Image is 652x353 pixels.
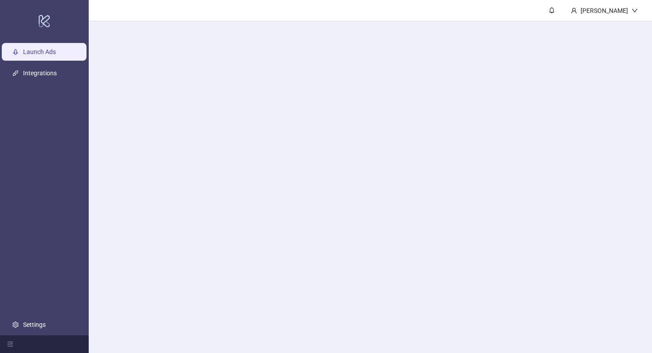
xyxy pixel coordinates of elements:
[632,8,638,14] span: down
[23,48,56,55] a: Launch Ads
[571,8,577,14] span: user
[577,6,632,16] div: [PERSON_NAME]
[549,7,555,13] span: bell
[7,341,13,347] span: menu-fold
[23,70,57,77] a: Integrations
[23,321,46,328] a: Settings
